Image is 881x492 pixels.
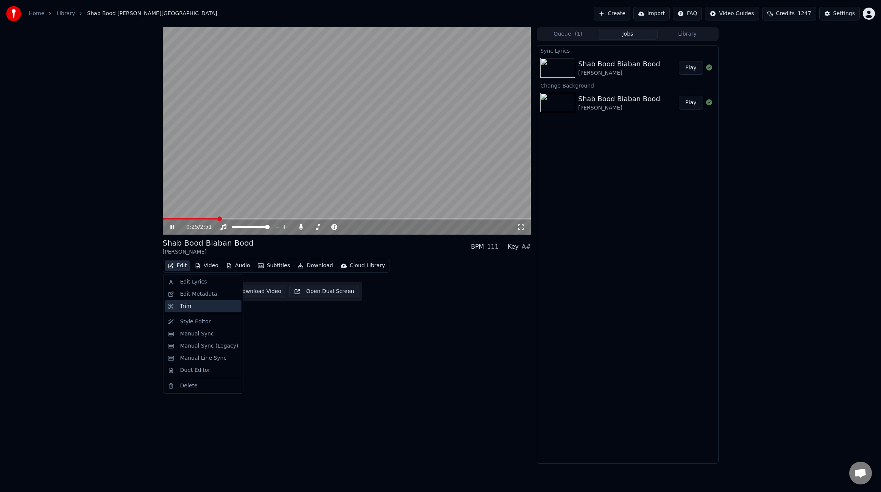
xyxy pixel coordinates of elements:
div: / [186,223,204,231]
div: Key [508,242,519,251]
nav: breadcrumb [29,10,217,17]
button: Open Dual Screen [289,285,359,298]
button: Jobs [598,29,658,40]
button: FAQ [673,7,702,20]
button: Queue [538,29,598,40]
div: Edit Metadata [180,290,217,298]
div: Shab Bood Biaban Bood [163,238,254,248]
div: Duet Editor [180,367,211,374]
button: Import [633,7,670,20]
button: Settings [819,7,860,20]
img: youka [6,6,21,21]
div: Style Editor [180,318,211,326]
div: Shab Bood Biaban Bood [578,94,660,104]
div: Cloud Library [350,262,385,270]
span: Credits [776,10,795,17]
div: Manual Sync (Legacy) [180,342,239,350]
div: Change Background [537,81,718,90]
button: Credits1247 [762,7,816,20]
button: Download Video [225,285,286,298]
button: Download [295,260,336,271]
div: Settings [833,10,855,17]
button: Video [192,260,221,271]
button: Audio [223,260,253,271]
span: 0:25 [186,223,198,231]
div: [PERSON_NAME] [578,104,660,112]
div: Trim [180,302,192,310]
div: Shab Bood Biaban Bood [578,59,660,69]
div: Manual Line Sync [180,354,227,362]
button: Play [679,96,703,110]
div: Edit Lyrics [180,278,207,286]
div: A# [522,242,531,251]
span: 1247 [798,10,811,17]
button: Create [594,7,630,20]
div: Open chat [849,462,872,484]
div: Manual Sync [180,330,214,338]
div: 111 [487,242,499,251]
span: Shab Bood [PERSON_NAME][GEOGRAPHIC_DATA] [87,10,217,17]
button: Subtitles [255,260,293,271]
div: [PERSON_NAME] [578,69,660,77]
button: Library [658,29,717,40]
a: Home [29,10,44,17]
div: Sync Lyrics [537,46,718,55]
span: 2:51 [200,223,212,231]
button: Video Guides [705,7,759,20]
button: Play [679,61,703,75]
a: Library [56,10,75,17]
div: BPM [471,242,484,251]
div: [PERSON_NAME] [163,248,254,256]
span: ( 1 ) [575,30,582,38]
button: Edit [165,260,190,271]
div: Delete [180,382,198,390]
